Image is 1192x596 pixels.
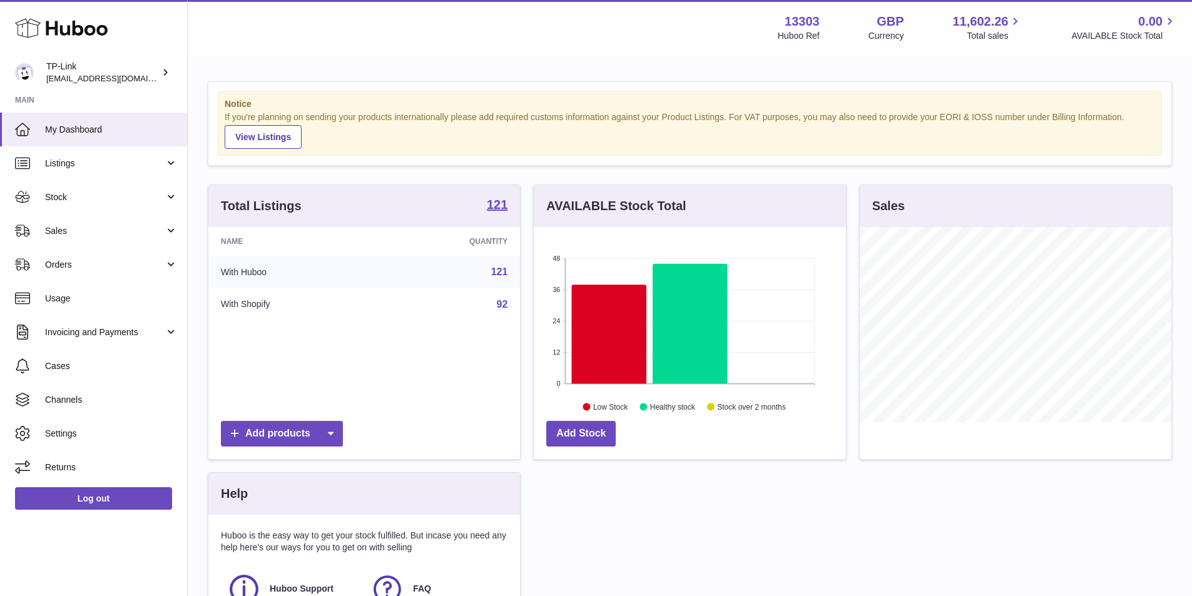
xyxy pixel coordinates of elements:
span: Channels [45,394,178,406]
a: Add Stock [546,421,616,447]
span: 0.00 [1138,13,1163,30]
a: Add products [221,421,343,447]
h3: Total Listings [221,198,302,215]
span: Huboo Support [270,583,334,595]
span: AVAILABLE Stock Total [1071,30,1177,42]
span: 11,602.26 [952,13,1008,30]
a: 121 [487,198,507,213]
td: With Huboo [208,256,377,288]
strong: 121 [487,198,507,211]
h3: Sales [872,198,905,215]
th: Name [208,227,377,256]
strong: 13303 [785,13,820,30]
span: Cases [45,360,178,372]
span: FAQ [413,583,431,595]
text: 48 [553,255,561,262]
a: View Listings [225,125,302,149]
text: Healthy stock [650,402,696,411]
span: My Dashboard [45,124,178,136]
text: 0 [557,380,561,387]
span: Invoicing and Payments [45,326,165,338]
th: Quantity [377,227,521,256]
td: With Shopify [208,288,377,321]
img: gaby.chen@tp-link.com [15,63,34,82]
a: 92 [497,299,508,310]
h3: Help [221,485,248,502]
span: Sales [45,225,165,237]
div: TP-Link [46,61,159,84]
span: Settings [45,428,178,440]
strong: Notice [225,98,1155,110]
a: 121 [491,266,508,277]
div: Huboo Ref [778,30,820,42]
a: 0.00 AVAILABLE Stock Total [1071,13,1177,42]
text: Stock over 2 months [718,402,786,411]
span: Returns [45,462,178,473]
div: If you're planning on sending your products internationally please add required customs informati... [225,111,1155,149]
span: [EMAIL_ADDRESS][DOMAIN_NAME] [46,73,184,83]
text: 12 [553,348,561,356]
span: Total sales [967,30,1022,42]
a: 11,602.26 Total sales [952,13,1022,42]
h3: AVAILABLE Stock Total [546,198,686,215]
p: Huboo is the easy way to get your stock fulfilled. But incase you need any help here's our ways f... [221,530,507,553]
text: 24 [553,317,561,325]
a: Log out [15,487,172,510]
text: 36 [553,286,561,293]
span: Stock [45,191,165,203]
div: Currency [869,30,904,42]
span: Listings [45,158,165,169]
strong: GBP [877,13,904,30]
span: Usage [45,293,178,305]
span: Orders [45,259,165,271]
text: Low Stock [593,402,628,411]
